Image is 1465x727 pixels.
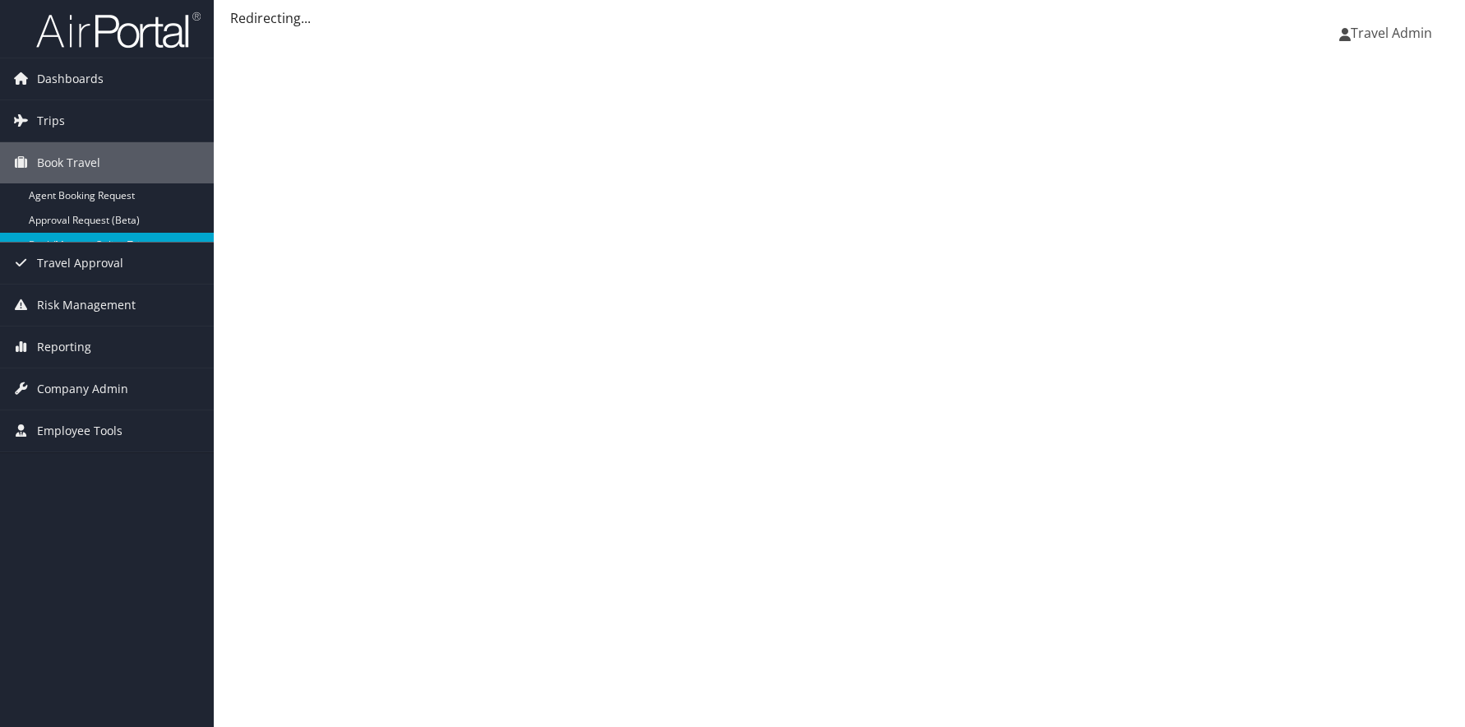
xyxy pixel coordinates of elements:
span: Book Travel [37,142,100,183]
span: Company Admin [37,368,128,410]
span: Employee Tools [37,410,122,451]
span: Reporting [37,326,91,368]
img: airportal-logo.png [36,11,201,49]
div: Redirecting... [230,8,1449,28]
span: Travel Admin [1351,24,1432,42]
span: Risk Management [37,285,136,326]
a: Travel Admin [1339,8,1449,58]
span: Dashboards [37,58,104,100]
span: Trips [37,100,65,141]
span: Travel Approval [37,243,123,284]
